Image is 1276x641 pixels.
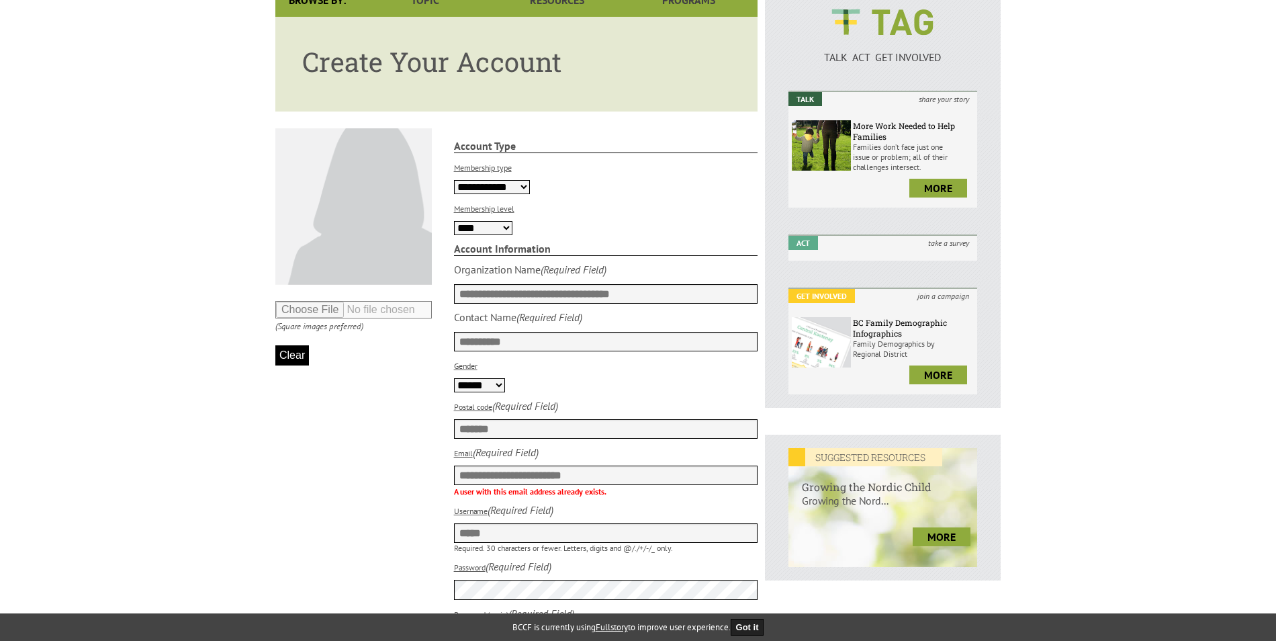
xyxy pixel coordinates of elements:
div: Contact Name [454,310,516,324]
h6: Growing the Nordic Child [788,466,977,494]
p: Required. 30 characters or fewer. Letters, digits and @/./+/-/_ only. [454,543,758,553]
i: (Required Field) [486,560,551,573]
i: (Required Field) [488,503,553,517]
h1: Create Your Account [302,44,731,79]
a: more [913,527,970,546]
p: TALK ACT GET INVOLVED [788,50,977,64]
label: Gender [454,361,477,371]
label: Password [454,562,486,572]
p: Families don’t face just one issue or problem; all of their challenges intersect. [853,142,974,172]
label: Membership type [454,163,512,173]
i: take a survey [920,236,977,250]
p: A user with this email address already exists. [454,486,758,497]
i: (Square images preferred) [275,320,363,332]
label: Membership level [454,204,514,214]
strong: Account Type [454,139,758,153]
p: Family Demographics by Regional District [853,339,974,359]
a: TALK ACT GET INVOLVED [788,37,977,64]
button: Got it [731,619,764,636]
h6: BC Family Demographic Infographics [853,317,974,339]
i: (Required Field) [541,263,606,276]
img: Default User Photo [275,128,432,285]
a: more [909,366,967,384]
strong: Account Information [454,242,758,256]
label: Password (again) [454,609,508,619]
a: Fullstory [596,622,628,633]
em: Talk [788,92,822,106]
i: (Required Field) [473,445,539,459]
label: Username [454,506,488,516]
em: Get Involved [788,289,855,303]
em: Act [788,236,818,250]
i: (Required Field) [492,399,558,413]
button: Clear [275,345,309,366]
p: Growing the Nord... [788,494,977,521]
div: Organization Name [454,263,541,276]
i: (Required Field) [508,607,574,620]
label: Email [454,448,473,458]
em: SUGGESTED RESOURCES [788,448,942,466]
a: more [909,179,967,198]
i: join a campaign [909,289,977,303]
label: Postal code [454,402,492,412]
h6: More Work Needed to Help Families [853,120,974,142]
i: share your story [911,92,977,106]
i: (Required Field) [516,310,582,324]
